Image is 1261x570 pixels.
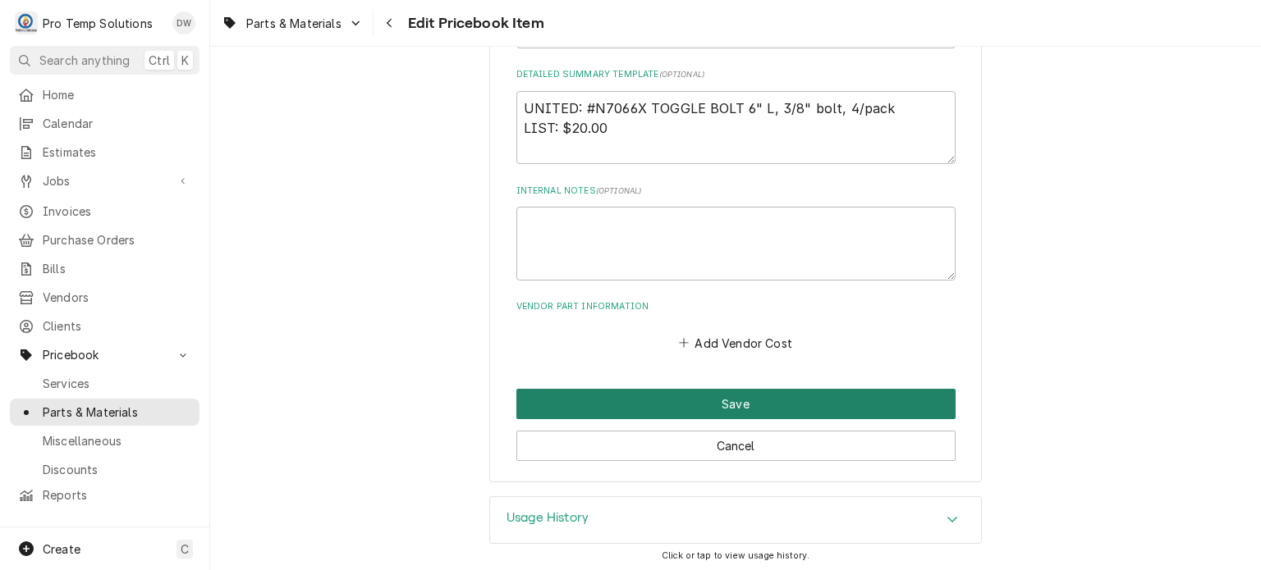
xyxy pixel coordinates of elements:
div: Usage History [489,496,982,544]
a: Go to Jobs [10,167,199,194]
span: Clients [43,317,191,335]
span: Discounts [43,461,191,478]
div: Detailed Summary Template [516,68,956,164]
span: Parts & Materials [246,15,342,32]
a: Clients [10,312,199,340]
span: Help Center [43,523,190,540]
div: Internal Notes [516,185,956,280]
span: K [181,52,189,69]
span: Miscellaneous [43,432,191,449]
a: Purchase Orders [10,226,199,253]
span: C [181,540,189,558]
a: Reports [10,481,199,508]
textarea: UNITED: #N7066X TOGGLE BOLT 6" L, 3/8" bolt, 4/pack LIST: $20.00 [516,91,956,165]
span: Services [43,375,191,392]
a: Miscellaneous [10,427,199,454]
a: Calendar [10,110,199,137]
label: Internal Notes [516,185,956,198]
span: Click or tap to view usage history. [662,550,810,561]
button: Add Vendor Cost [676,331,796,354]
span: Calendar [43,115,191,132]
div: Button Group Row [516,389,956,419]
div: Pro Temp Solutions [43,15,153,32]
label: Vendor Part Information [516,300,956,313]
button: Save [516,389,956,419]
button: Cancel [516,431,956,461]
span: Estimates [43,144,191,161]
a: Parts & Materials [10,399,199,426]
span: Jobs [43,172,167,189]
span: Edit Pricebook Item [403,12,544,34]
a: Go to Parts & Materials [215,10,369,37]
span: Create [43,542,80,556]
div: DW [172,11,195,34]
span: Purchase Orders [43,231,191,249]
div: Pro Temp Solutions's Avatar [15,11,38,34]
a: Vendors [10,284,199,311]
span: Bills [43,260,191,277]
a: Bills [10,255,199,282]
div: Button Group Row [516,419,956,461]
span: ( optional ) [596,186,642,195]
button: Accordion Details Expand Trigger [490,497,981,543]
span: Ctrl [149,52,170,69]
a: Go to Pricebook [10,341,199,368]
span: Vendors [43,289,191,306]
a: Estimates [10,139,199,166]
a: Invoices [10,198,199,225]
button: Search anythingCtrlK [10,46,199,75]
a: Go to Help Center [10,518,199,545]
div: Vendor Part Information [516,300,956,354]
div: Button Group [516,389,956,461]
span: Invoices [43,203,191,220]
label: Detailed Summary Template [516,68,956,81]
div: P [15,11,38,34]
a: Services [10,370,199,397]
span: Pricebook [43,346,167,363]
h3: Usage History [507,510,589,526]
span: Home [43,86,191,103]
span: ( optional ) [659,70,705,79]
a: Discounts [10,456,199,483]
a: Home [10,81,199,108]
div: Dana Williams's Avatar [172,11,195,34]
div: Accordion Header [490,497,981,543]
span: Reports [43,486,191,504]
span: Search anything [39,52,130,69]
span: Parts & Materials [43,404,191,421]
button: Navigate back [377,10,403,36]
